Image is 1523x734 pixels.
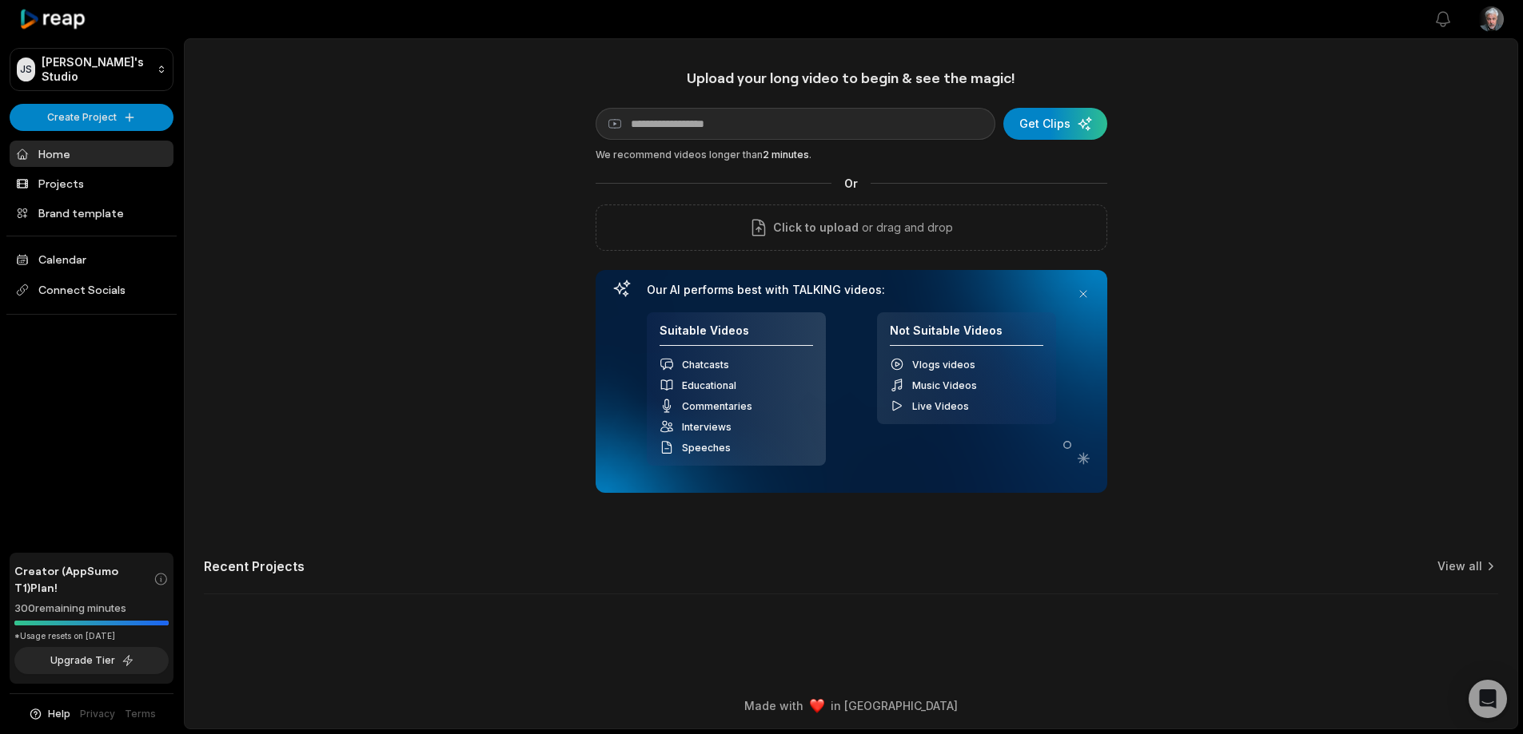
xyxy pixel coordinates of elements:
h4: Not Suitable Videos [890,323,1043,347]
span: Speeches [682,442,731,454]
span: Music Videos [912,379,977,391]
button: Upgrade Tier [14,647,169,674]
span: 2 minutes [763,149,809,161]
button: Get Clips [1003,108,1107,140]
span: Or [831,175,871,192]
p: [PERSON_NAME]'s Studio [42,55,150,84]
a: Privacy [80,707,115,721]
a: View all [1437,558,1482,574]
div: Made with in [GEOGRAPHIC_DATA] [199,697,1503,714]
div: 300 remaining minutes [14,601,169,617]
h1: Upload your long video to begin & see the magic! [596,69,1107,87]
a: Terms [125,707,156,721]
div: JS [17,58,35,81]
span: Creator (AppSumo T1) Plan! [14,562,153,596]
span: Help [48,707,70,721]
span: Commentaries [682,400,752,412]
img: heart emoji [810,699,824,713]
button: Create Project [10,104,173,131]
a: Home [10,141,173,167]
p: or drag and drop [859,218,953,237]
a: Brand template [10,200,173,226]
div: *Usage resets on [DATE] [14,630,169,642]
a: Calendar [10,246,173,272]
span: Live Videos [912,400,969,412]
div: Open Intercom Messenger [1469,680,1507,718]
h2: Recent Projects [204,558,305,574]
span: Click to upload [773,218,859,237]
a: Projects [10,170,173,196]
span: Interviews [682,421,732,433]
span: Educational [682,379,736,391]
button: Help [28,707,70,721]
div: We recommend videos longer than . [596,148,1107,162]
span: Vlogs videos [912,359,975,371]
h3: Our AI performs best with TALKING videos: [647,283,1056,297]
h4: Suitable Videos [660,323,813,347]
span: Connect Socials [10,276,173,304]
span: Chatcasts [682,359,729,371]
